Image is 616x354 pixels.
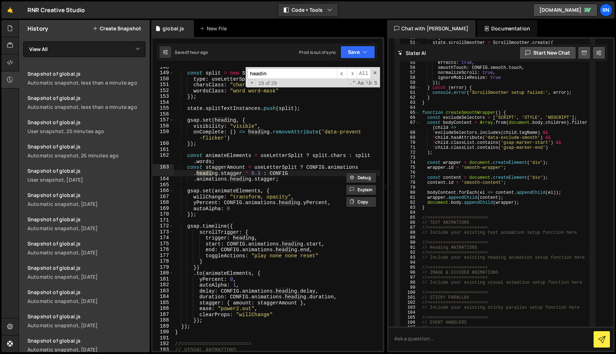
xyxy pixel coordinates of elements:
a: Snapshot of global.jsAutomatic snapshot, less than a minute ago [23,90,150,115]
div: 81 [401,195,420,200]
div: 80 [401,190,420,195]
div: Snapshot of global.js [27,119,145,126]
div: 152 [153,88,174,94]
a: Snapshot of global.js Automatic snapshot, [DATE] [23,260,150,284]
div: 87 [401,225,420,230]
div: 190 [153,329,174,335]
div: Snapshot of global.js [27,143,145,150]
div: 79 [401,185,420,190]
div: 71 [401,145,420,150]
div: 187 [153,312,174,318]
div: Automatic snapshot, less than a minute ago [27,103,145,110]
h2: History [27,25,48,32]
a: Snapshot of global.js Automatic snapshot, [DATE] [23,309,150,333]
span: ​ [347,69,357,79]
div: 189 [153,323,174,329]
div: 156 [153,111,174,117]
a: Snapshot of global.js Automatic snapshot, [DATE] [23,187,150,212]
div: 154 [153,100,174,106]
div: Automatic snapshot, [DATE] [27,322,145,329]
div: 157 [153,117,174,123]
button: Explain [346,184,376,195]
button: Code + Tools [278,4,338,16]
div: User snapshot, [DATE] [27,176,145,183]
div: 77 [401,175,420,180]
div: 89 [401,235,420,240]
button: Debug [346,172,376,183]
button: Start new chat [519,46,576,59]
div: 59 [401,80,420,85]
div: 105 [401,315,420,320]
div: User snapshot, 25 minutes ago [27,128,145,135]
span: Whole Word Search [365,80,373,87]
div: 75 [401,165,420,170]
div: 186 [153,305,174,312]
div: 93 [401,255,420,260]
div: Prod is out of sync [299,49,336,55]
div: Automatic snapshot, [DATE] [27,273,145,280]
span: Alt-Enter [356,69,371,79]
div: 103 [401,305,420,310]
button: Save [340,46,375,59]
div: 167 [153,194,174,200]
div: 166 [153,188,174,194]
div: 82 [401,200,420,205]
div: 68 [401,130,420,135]
div: 84 [401,210,420,215]
a: [DOMAIN_NAME] [533,4,597,16]
div: New File [200,25,230,32]
div: 67 [401,120,420,130]
a: Snapshot of global.js Automatic snapshot, 25 minutes ago [23,139,150,163]
div: 168 [153,199,174,206]
div: 51 [401,40,420,45]
span: 19 of 29 [256,80,280,86]
div: 1 hour ago [188,49,208,55]
div: 104 [401,310,420,315]
div: 69 [401,135,420,140]
div: 63 [401,100,420,105]
div: 83 [401,205,420,210]
div: 171 [153,217,174,223]
span: RegExp Search [349,80,356,87]
div: Automatic snapshot, 25 minutes ago [27,152,145,159]
div: 76 [401,170,420,175]
div: 151 [153,82,174,88]
div: Snapshot of global.js [27,95,145,101]
div: 162 [153,152,174,164]
div: 179 [153,264,174,270]
div: 72 [401,150,420,155]
div: 174 [153,235,174,241]
div: RNR Creative Studio [27,6,85,14]
div: 180 [153,270,174,276]
div: 96 [401,270,420,275]
a: Snapshot of global.js Automatic snapshot, [DATE] [23,212,150,236]
div: 64 [401,105,420,110]
div: 62 [401,95,420,100]
div: 95 [401,265,420,270]
div: Documentation [477,20,537,37]
div: Automatic snapshot, [DATE] [27,249,145,256]
div: 73 [401,155,420,160]
div: Saved [175,49,208,55]
div: Automatic snapshot, less than a minute ago [27,79,145,86]
div: Automatic snapshot, [DATE] [27,346,145,353]
div: Snapshot of global.js [27,337,145,344]
div: 165 [153,182,174,188]
div: Automatic snapshot, [DATE] [27,225,145,232]
div: Automatic snapshot, [DATE] [27,201,145,207]
div: 181 [153,276,174,282]
a: RN [600,4,612,16]
div: 193 [153,347,174,353]
div: 88 [401,230,420,235]
div: 177 [153,253,174,259]
div: 161 [153,147,174,153]
div: 172 [153,223,174,229]
a: Snapshot of global.js User snapshot, 25 minutes ago [23,115,150,139]
div: 191 [153,335,174,341]
div: 60 [401,85,420,90]
div: 170 [153,211,174,217]
a: 🤙 [1,1,19,19]
span: Search In Selection [373,80,378,87]
div: 175 [153,241,174,247]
